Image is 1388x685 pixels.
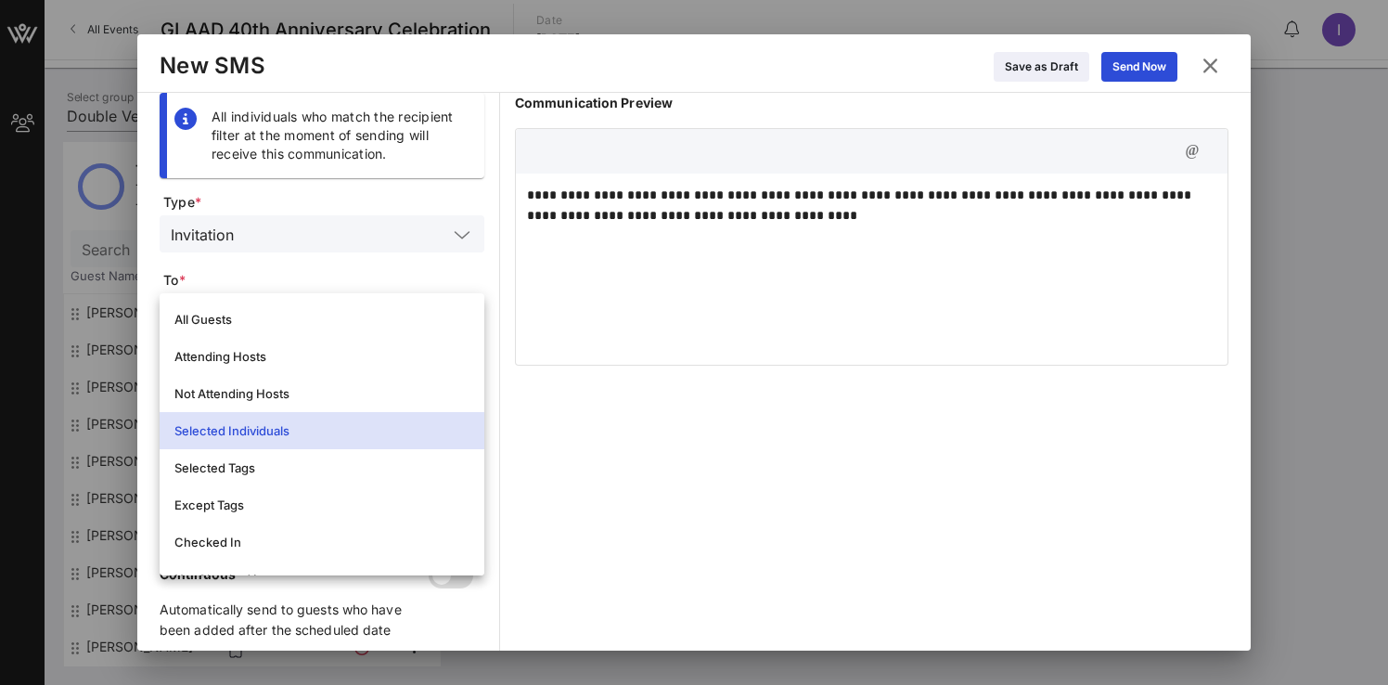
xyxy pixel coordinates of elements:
div: Selected Individuals [174,423,469,438]
div: All Guests [174,312,469,327]
div: Not Checked In [174,572,469,587]
div: Checked In [174,535,469,549]
button: Send Now [1101,52,1177,82]
span: To [163,271,484,290]
div: Save as Draft [1005,58,1078,76]
div: All individuals who match the recipient filter at the moment of sending will receive this communi... [212,108,469,163]
div: Invitation [171,226,234,243]
div: Not Attending Hosts [174,386,469,401]
div: Send Now [1112,58,1166,76]
div: Except Tags [174,498,469,512]
p: Automatically send to guests who have been added after the scheduled date [160,600,432,640]
button: Save as Draft [994,52,1089,82]
div: Invitation [160,215,484,252]
div: Selected Tags [174,460,469,475]
span: Type [163,193,484,212]
div: New SMS [160,52,265,80]
div: Attending Hosts [174,349,469,364]
p: Communication Preview [515,93,1228,113]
